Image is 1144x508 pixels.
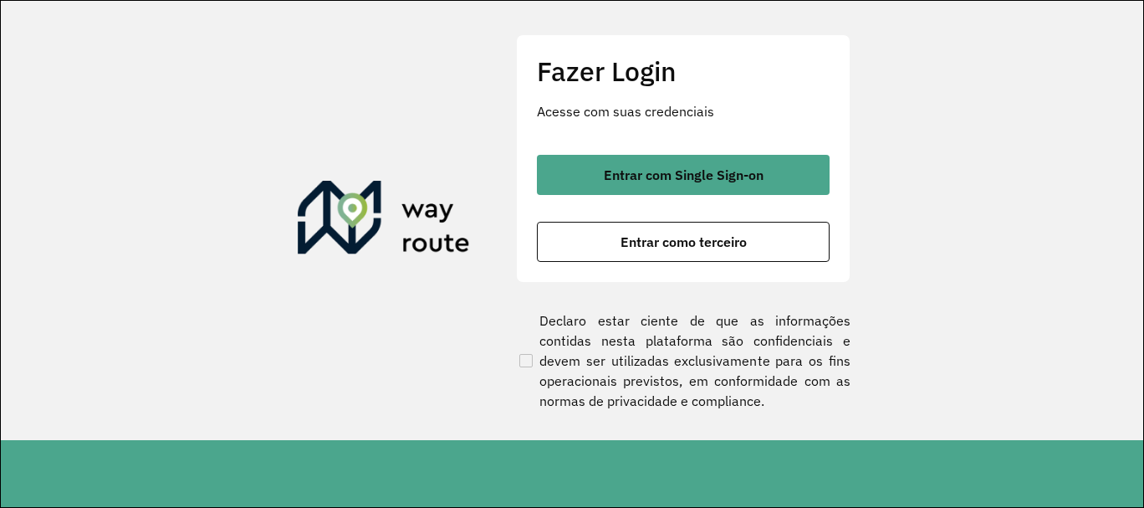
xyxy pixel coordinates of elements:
span: Entrar como terceiro [621,235,747,249]
img: Roteirizador AmbevTech [298,181,470,261]
button: button [537,155,830,195]
button: button [537,222,830,262]
label: Declaro estar ciente de que as informações contidas nesta plataforma são confidenciais e devem se... [516,310,850,411]
span: Entrar com Single Sign-on [604,168,764,182]
h2: Fazer Login [537,55,830,87]
p: Acesse com suas credenciais [537,101,830,121]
